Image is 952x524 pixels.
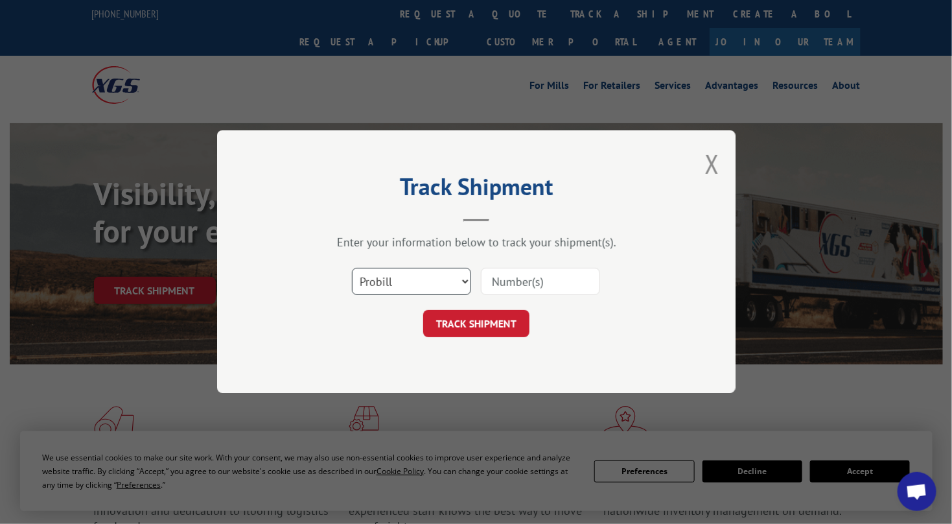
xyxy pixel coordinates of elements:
div: Enter your information below to track your shipment(s). [282,235,671,250]
input: Number(s) [481,268,600,296]
h2: Track Shipment [282,178,671,202]
button: Close modal [705,147,719,181]
button: TRACK SHIPMENT [423,311,529,338]
div: Open chat [898,472,936,511]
